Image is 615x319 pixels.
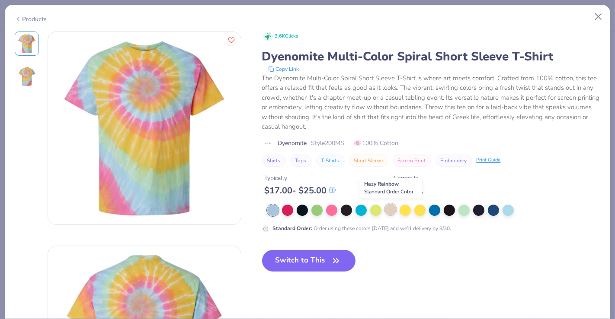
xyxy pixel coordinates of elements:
[262,73,601,132] div: The Dyenomite Multi-Color Spiral Short Sleeve T-Shirt is where art meets comfort. Crafted from 10...
[15,15,47,24] div: Products
[364,188,413,195] span: Standard Order Color
[359,178,422,198] div: Hazy Rainbow
[273,224,452,232] div: Order using these colors [DATE] and we’ll delivery by 8/30.
[316,155,345,167] button: T-Shirts
[278,139,307,148] span: Dyenomite
[266,65,302,73] button: copy to clipboard
[273,225,313,232] strong: Standard Order :
[262,155,286,167] button: Shirts
[290,155,312,167] button: Tops
[265,174,336,183] div: Typically
[590,9,607,25] button: Close
[436,155,472,167] button: Embroidery
[349,155,388,167] button: Short Sleeve
[354,139,399,148] span: 100% Cotton
[275,33,298,40] span: 3.6K Clicks
[16,66,37,87] img: Back
[16,33,37,54] img: Front
[394,174,423,183] div: Comes In
[262,140,274,147] img: brand logo
[226,35,237,46] button: Like
[393,155,431,167] button: Screen Print
[265,185,336,196] div: $ 17.00 - $ 25.00
[262,250,356,272] button: Switch to This
[48,32,241,224] img: Front
[311,139,345,148] span: Style 200MS
[262,48,601,65] div: Dyenomite Multi-Color Spiral Short Sleeve T-Shirt
[477,157,501,164] div: Print Guide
